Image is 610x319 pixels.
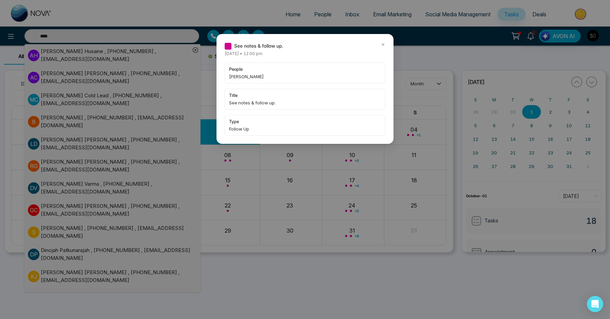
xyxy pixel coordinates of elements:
span: people [229,66,381,72]
span: type [229,118,381,125]
span: Follow Up [229,125,381,132]
div: Open Intercom Messenger [587,296,603,312]
span: title [229,92,381,99]
span: [PERSON_NAME] [229,73,381,80]
span: See notes & follow up. [234,42,283,50]
span: [DATE] • 12:00 pm [225,51,262,56]
span: See notes & follow up. [229,99,381,106]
